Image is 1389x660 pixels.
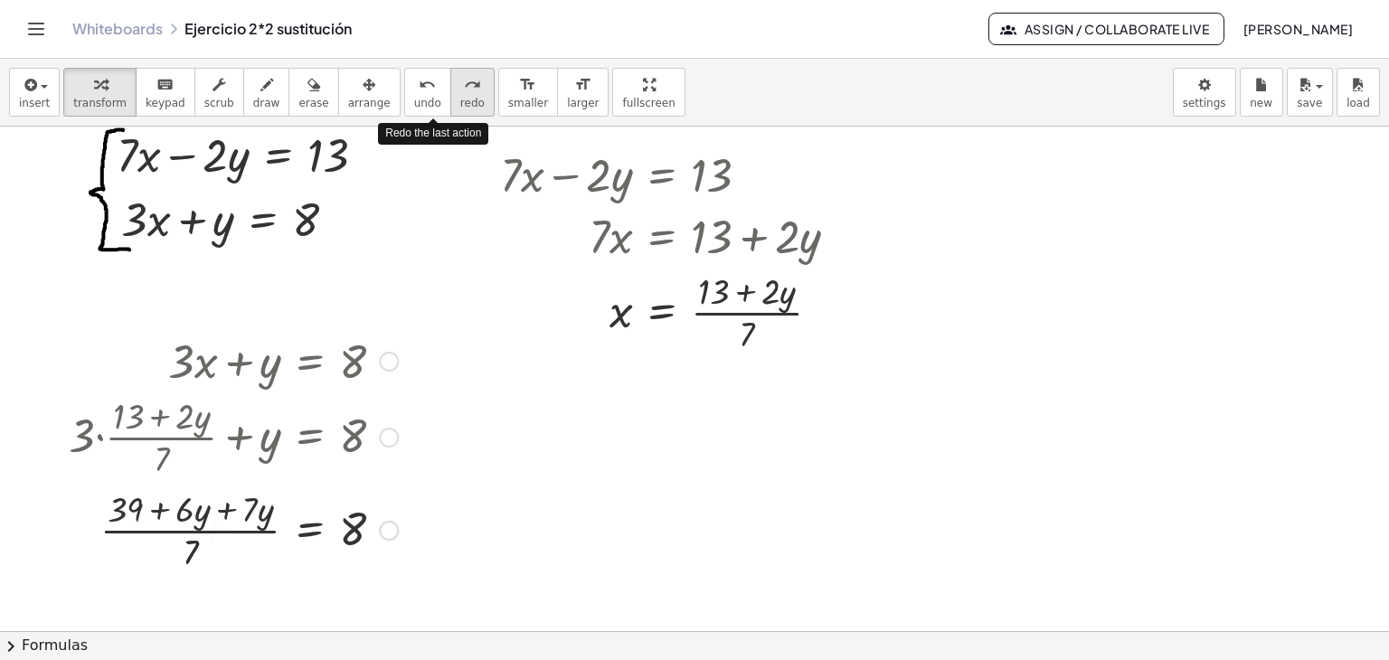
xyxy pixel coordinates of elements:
div: Redo the last action [378,123,488,144]
button: undoundo [404,68,451,117]
i: format_size [574,74,591,96]
button: format_sizesmaller [498,68,558,117]
button: new [1240,68,1283,117]
span: scrub [204,97,234,109]
button: Toggle navigation [22,14,51,43]
span: [PERSON_NAME] [1243,21,1353,37]
button: [PERSON_NAME] [1228,13,1367,45]
i: redo [464,74,481,96]
span: load [1346,97,1370,109]
button: scrub [194,68,244,117]
span: transform [73,97,127,109]
span: larger [567,97,599,109]
button: redoredo [450,68,495,117]
button: load [1337,68,1380,117]
span: Assign / Collaborate Live [1004,21,1209,37]
span: redo [460,97,485,109]
button: erase [288,68,338,117]
i: format_size [519,74,536,96]
span: save [1297,97,1322,109]
button: insert [9,68,60,117]
span: draw [253,97,280,109]
button: keyboardkeypad [136,68,195,117]
span: smaller [508,97,548,109]
span: fullscreen [622,97,675,109]
button: arrange [338,68,401,117]
i: undo [419,74,436,96]
span: undo [414,97,441,109]
span: settings [1183,97,1226,109]
a: Whiteboards [72,20,163,38]
button: transform [63,68,137,117]
button: fullscreen [612,68,685,117]
span: keypad [146,97,185,109]
button: draw [243,68,290,117]
i: keyboard [156,74,174,96]
button: Assign / Collaborate Live [988,13,1224,45]
button: save [1287,68,1333,117]
button: format_sizelarger [557,68,609,117]
span: insert [19,97,50,109]
button: settings [1173,68,1236,117]
span: erase [298,97,328,109]
span: new [1250,97,1272,109]
span: arrange [348,97,391,109]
